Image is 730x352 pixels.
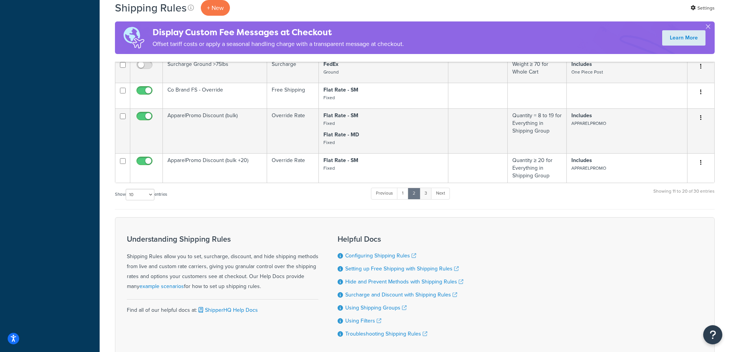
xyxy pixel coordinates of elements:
div: Showing 11 to 20 of 30 entries [653,187,715,203]
a: Surcharge and Discount with Shipping Rules [345,291,457,299]
strong: Flat Rate - MD [323,131,359,139]
div: Shipping Rules allow you to set, surcharge, discount, and hide shipping methods from live and cus... [127,235,318,291]
td: Override Rate [267,108,319,153]
div: Find all of our helpful docs at: [127,299,318,315]
a: Previous [371,188,398,199]
td: Surcharge Ground >75lbs [163,57,267,83]
small: APPARELPROMO [571,165,606,172]
strong: Includes [571,60,592,68]
a: Learn More [662,30,705,46]
strong: Flat Rate - SM [323,156,358,164]
label: Show entries [115,189,167,200]
a: 1 [397,188,408,199]
td: Free Shipping [267,83,319,108]
td: Weight ≥ 70 for Whole Cart [508,57,567,83]
td: Override Rate [267,153,319,183]
small: Fixed [323,165,335,172]
small: Fixed [323,139,335,146]
td: ApparelPromo Discount (bulk) [163,108,267,153]
a: Setting up Free Shipping with Shipping Rules [345,265,459,273]
small: Fixed [323,94,335,101]
strong: Includes [571,111,592,120]
strong: Flat Rate - SM [323,111,358,120]
img: duties-banner-06bc72dcb5fe05cb3f9472aba00be2ae8eb53ab6f0d8bb03d382ba314ac3c341.png [115,21,153,54]
strong: Includes [571,156,592,164]
small: Fixed [323,120,335,127]
a: Using Shipping Groups [345,304,407,312]
a: 3 [420,188,432,199]
small: Ground [323,69,339,75]
h3: Helpful Docs [338,235,463,243]
a: Using Filters [345,317,381,325]
a: ShipperHQ Help Docs [197,306,258,314]
h4: Display Custom Fee Messages at Checkout [153,26,404,39]
h3: Understanding Shipping Rules [127,235,318,243]
td: Quantity ≥ 20 for Everything in Shipping Group [508,153,567,183]
a: Troubleshooting Shipping Rules [345,330,427,338]
a: Settings [691,3,715,13]
td: Co Brand FS - Override [163,83,267,108]
a: Next [431,188,450,199]
td: ApparelPromo Discount (bulk +20) [163,153,267,183]
a: 2 [408,188,420,199]
td: Quantity = 8 to 19 for Everything in Shipping Group [508,108,567,153]
strong: Flat Rate - SM [323,86,358,94]
small: APPARELPROMO [571,120,606,127]
a: Hide and Prevent Methods with Shipping Rules [345,278,463,286]
a: Configuring Shipping Rules [345,252,416,260]
select: Showentries [126,189,154,200]
small: One Piece Post [571,69,603,75]
a: example scenarios [139,282,184,290]
h1: Shipping Rules [115,0,187,15]
td: Surcharge [267,57,319,83]
p: Offset tariff costs or apply a seasonal handling charge with a transparent message at checkout. [153,39,404,49]
strong: FedEx [323,60,338,68]
button: Open Resource Center [703,325,722,344]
